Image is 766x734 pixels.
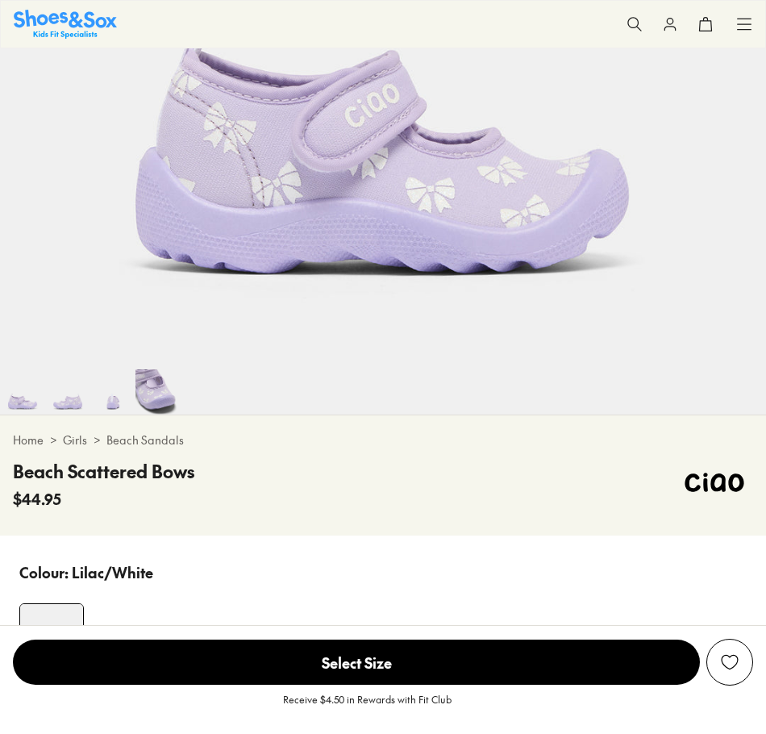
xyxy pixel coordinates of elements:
p: Receive $4.50 in Rewards with Fit Club [283,692,452,721]
img: Vendor logo [676,458,753,507]
button: Add to Wishlist [706,639,753,686]
div: > > [13,432,753,448]
button: Select Size [13,639,700,686]
img: 5-554477_1 [45,369,90,415]
span: $44.95 [13,488,61,510]
a: Shoes & Sox [14,10,117,38]
a: Girls [63,432,87,448]
h4: Beach Scattered Bows [13,458,194,485]
a: Beach Sandals [106,432,184,448]
p: Lilac/White [72,561,153,583]
img: 7-554479_1 [135,369,181,415]
img: 4-554476_1 [20,604,83,667]
img: 6-554478_1 [90,369,135,415]
img: SNS_Logo_Responsive.svg [14,10,117,38]
span: Select Size [13,640,700,685]
a: Home [13,432,44,448]
p: Colour: [19,561,69,583]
